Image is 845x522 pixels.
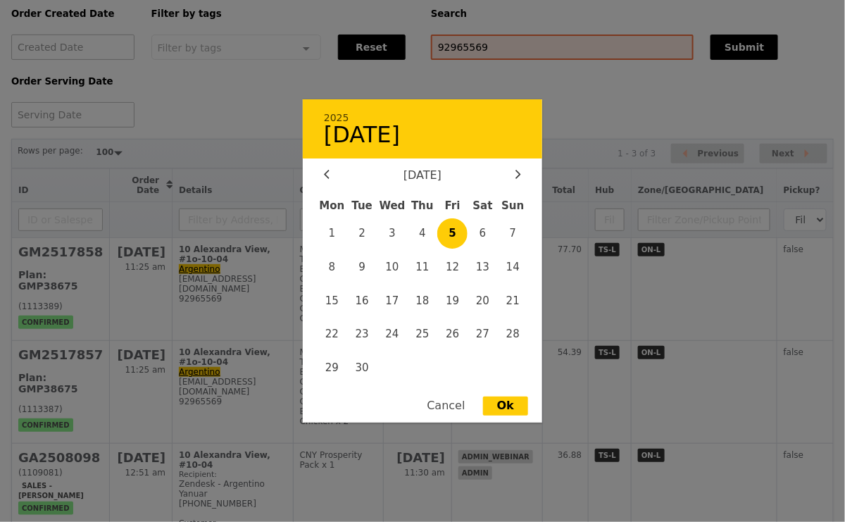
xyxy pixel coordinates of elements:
span: 30 [347,353,377,383]
span: 5 [437,218,468,249]
span: 6 [468,218,498,249]
span: 24 [377,319,408,349]
span: 3 [377,218,408,249]
div: 2025 [324,112,521,124]
span: 26 [437,319,468,349]
div: Fri [437,193,468,218]
span: 25 [408,319,438,349]
span: 13 [468,252,498,282]
span: 17 [377,285,408,316]
span: 4 [408,218,438,249]
span: 18 [408,285,438,316]
span: 27 [468,319,498,349]
span: 29 [317,353,347,383]
div: Sun [498,193,528,218]
span: 12 [437,252,468,282]
div: Tue [347,193,377,218]
span: 7 [498,218,528,249]
span: 1 [317,218,347,249]
div: Wed [377,193,408,218]
span: 8 [317,252,347,282]
div: [DATE] [324,123,521,146]
span: 14 [498,252,528,282]
span: 19 [437,285,468,316]
span: 15 [317,285,347,316]
div: Mon [317,193,347,218]
span: 23 [347,319,377,349]
span: 10 [377,252,408,282]
div: Cancel [413,397,479,416]
span: 2 [347,218,377,249]
span: 16 [347,285,377,316]
div: [DATE] [324,169,521,182]
span: 21 [498,285,528,316]
div: Sat [468,193,498,218]
span: 22 [317,319,347,349]
span: 20 [468,285,498,316]
div: Ok [483,397,528,416]
span: 9 [347,252,377,282]
span: 28 [498,319,528,349]
div: Thu [408,193,438,218]
span: 11 [408,252,438,282]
